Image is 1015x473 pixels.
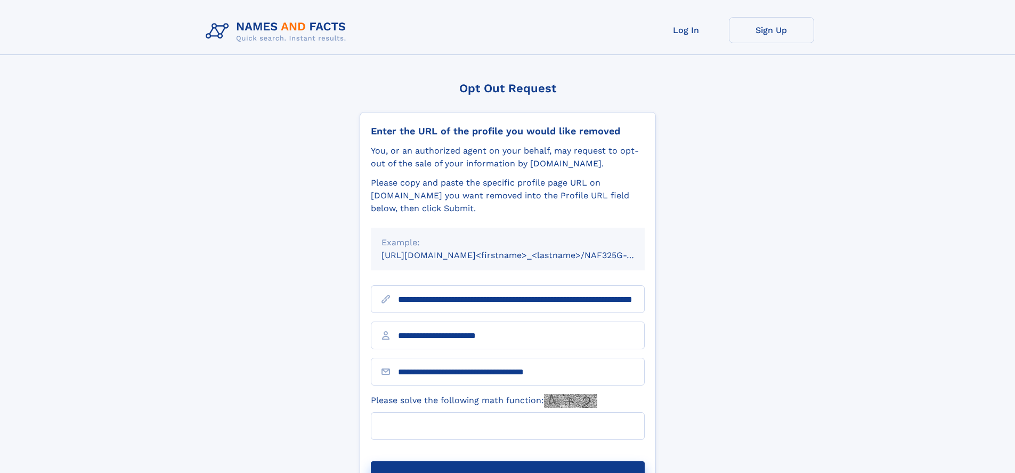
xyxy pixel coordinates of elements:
a: Sign Up [729,17,814,43]
div: Example: [381,236,634,249]
label: Please solve the following math function: [371,394,597,408]
div: Enter the URL of the profile you would like removed [371,125,645,137]
div: You, or an authorized agent on your behalf, may request to opt-out of the sale of your informatio... [371,145,645,170]
div: Opt Out Request [360,82,656,95]
div: Please copy and paste the specific profile page URL on [DOMAIN_NAME] you want removed into the Pr... [371,177,645,215]
a: Log In [644,17,729,43]
img: Logo Names and Facts [201,17,355,46]
small: [URL][DOMAIN_NAME]<firstname>_<lastname>/NAF325G-xxxxxxxx [381,250,665,260]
